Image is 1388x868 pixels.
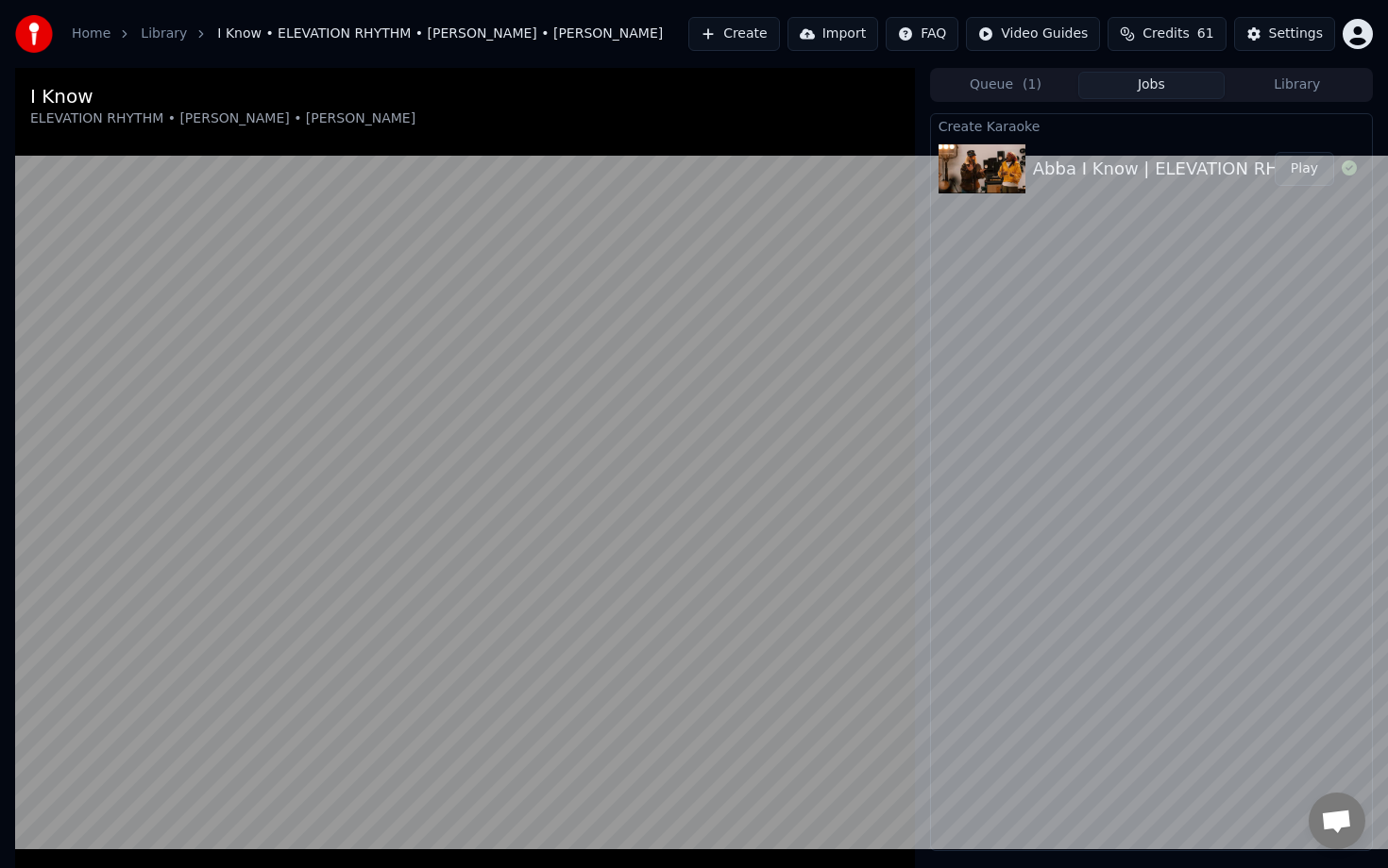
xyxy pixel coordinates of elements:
div: I Know [30,83,415,109]
button: Queue [933,72,1078,99]
span: 61 [1197,25,1214,43]
div: Create Karaoke [931,114,1372,137]
button: Import [787,17,878,51]
div: Settings [1269,25,1323,43]
button: Create [688,17,780,51]
span: ( 1 ) [1023,75,1041,94]
span: I Know • ELEVATION RHYTHM • [PERSON_NAME] • [PERSON_NAME] [217,25,663,43]
button: Settings [1234,17,1335,51]
div: ELEVATION RHYTHM • [PERSON_NAME] • [PERSON_NAME] [30,109,415,128]
button: FAQ [886,17,958,51]
button: Video Guides [966,17,1100,51]
nav: breadcrumb [72,25,663,43]
a: Home [72,25,110,43]
img: youka [15,15,53,53]
span: Credits [1143,25,1189,43]
a: Open chat [1309,793,1365,849]
button: Library [1225,72,1370,99]
button: Play [1275,152,1334,186]
button: Credits61 [1108,17,1226,51]
a: Library [141,25,187,43]
button: Jobs [1078,72,1224,99]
